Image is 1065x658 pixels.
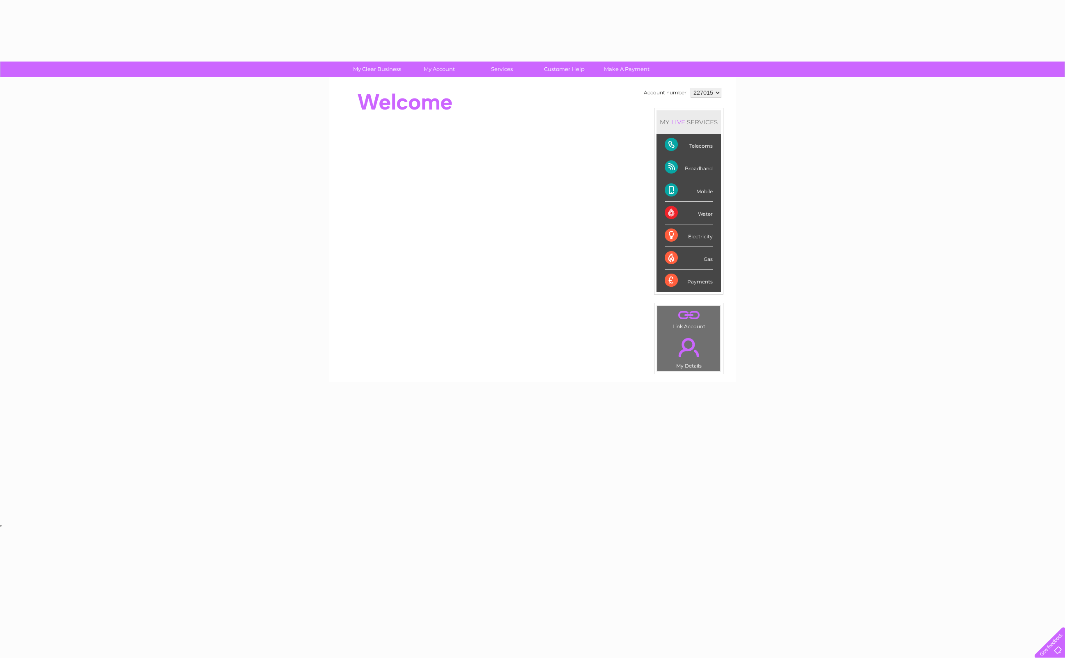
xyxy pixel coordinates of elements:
div: Water [665,202,713,224]
div: Telecoms [665,134,713,156]
td: Link Account [657,306,721,331]
div: MY SERVICES [656,110,721,134]
div: Mobile [665,179,713,202]
div: Payments [665,270,713,292]
a: . [659,308,718,322]
a: Services [468,62,536,77]
a: . [659,333,718,362]
div: LIVE [670,118,687,126]
td: My Details [657,331,721,371]
a: My Account [406,62,473,77]
div: Electricity [665,224,713,247]
a: Make A Payment [593,62,661,77]
td: Account number [642,86,689,100]
div: Broadband [665,156,713,179]
a: Customer Help [530,62,598,77]
div: Gas [665,247,713,270]
a: My Clear Business [343,62,411,77]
